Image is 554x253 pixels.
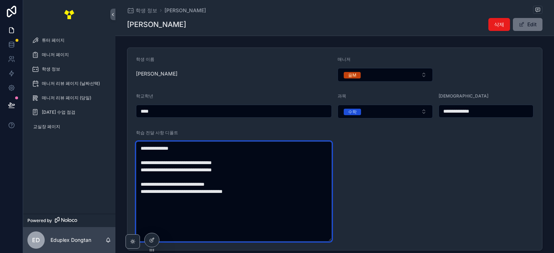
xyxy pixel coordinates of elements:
a: 매니저 리뷰 페이지 (당일) [27,91,111,104]
a: 튜터 페이지 [27,34,111,47]
span: 과목 [338,93,346,99]
span: 학생 정보 [42,66,60,72]
div: 율M [348,72,356,78]
div: 수학 [348,109,357,115]
span: 학습 전달 사항 디폴트 [136,130,178,135]
span: 교실장 페이지 [33,124,60,130]
a: 매니저 페이지 [27,48,111,61]
span: 학교학년 [136,93,153,99]
div: scrollable content [23,29,115,143]
span: [PERSON_NAME] [136,70,332,77]
span: 매니저 리뷰 페이지 (날짜선택) [42,81,100,86]
span: 삭제 [494,21,504,28]
a: [DATE] 수업 점검 [27,106,111,119]
h1: [PERSON_NAME] [127,19,186,30]
span: Powered by [27,218,52,223]
span: 매니저 [338,57,351,62]
button: Edit [513,18,542,31]
a: 학생 정보 [127,7,157,14]
span: 매니저 리뷰 페이지 (당일) [42,95,91,101]
a: [PERSON_NAME] [164,7,206,14]
img: App logo [63,9,75,20]
span: ED [32,236,40,244]
p: Eduplex Dongtan [50,236,91,244]
span: [DEMOGRAPHIC_DATA] [439,93,488,99]
a: 교실장 페이지 [27,120,111,133]
a: Powered by [23,214,115,227]
span: 학생 정보 [136,7,157,14]
a: 매니저 리뷰 페이지 (날짜선택) [27,77,111,90]
span: 튜터 페이지 [42,37,65,43]
button: Select Button [338,68,433,82]
span: [DATE] 수업 점검 [42,109,75,115]
button: Select Button [338,105,433,118]
span: 학생 이름 [136,57,154,62]
button: 삭제 [488,18,510,31]
span: 매니저 페이지 [42,52,69,58]
a: 학생 정보 [27,63,111,76]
